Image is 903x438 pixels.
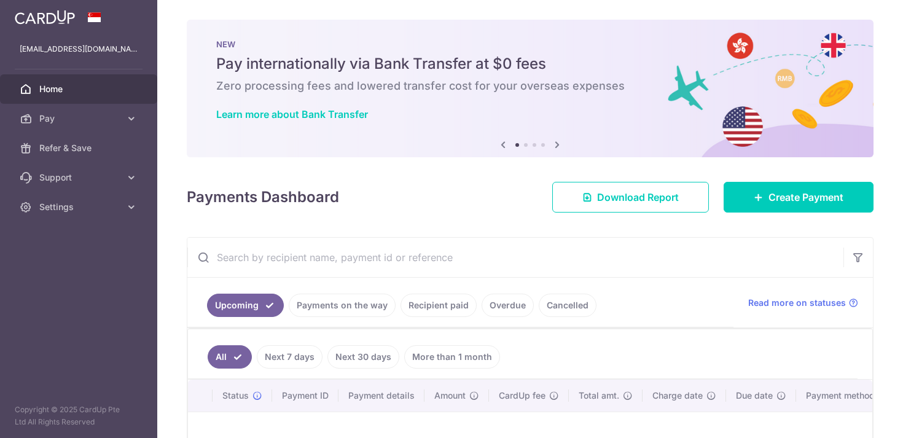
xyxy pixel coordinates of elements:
input: Search by recipient name, payment id or reference [187,238,843,277]
a: All [208,345,252,369]
span: Pay [39,112,120,125]
a: More than 1 month [404,345,500,369]
h4: Payments Dashboard [187,186,339,208]
span: Refer & Save [39,142,120,154]
img: CardUp [15,10,75,25]
img: Bank transfer banner [187,20,874,157]
span: Create Payment [768,190,843,205]
p: NEW [216,39,844,49]
span: Total amt. [579,389,619,402]
a: Payments on the way [289,294,396,317]
span: Support [39,171,120,184]
th: Payment ID [272,380,338,412]
th: Payment method [796,380,889,412]
span: Settings [39,201,120,213]
span: Charge date [652,389,703,402]
a: Learn more about Bank Transfer [216,108,368,120]
h5: Pay internationally via Bank Transfer at $0 fees [216,54,844,74]
a: Overdue [482,294,534,317]
a: Upcoming [207,294,284,317]
p: [EMAIL_ADDRESS][DOMAIN_NAME] [20,43,138,55]
span: CardUp fee [499,389,545,402]
a: Read more on statuses [748,297,858,309]
a: Download Report [552,182,709,213]
a: Cancelled [539,294,596,317]
span: Amount [434,389,466,402]
a: Next 7 days [257,345,322,369]
span: Download Report [597,190,679,205]
a: Recipient paid [401,294,477,317]
a: Next 30 days [327,345,399,369]
span: Status [222,389,249,402]
a: Create Payment [724,182,874,213]
span: Read more on statuses [748,297,846,309]
th: Payment details [338,380,424,412]
span: Due date [736,389,773,402]
h6: Zero processing fees and lowered transfer cost for your overseas expenses [216,79,844,93]
span: Home [39,83,120,95]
